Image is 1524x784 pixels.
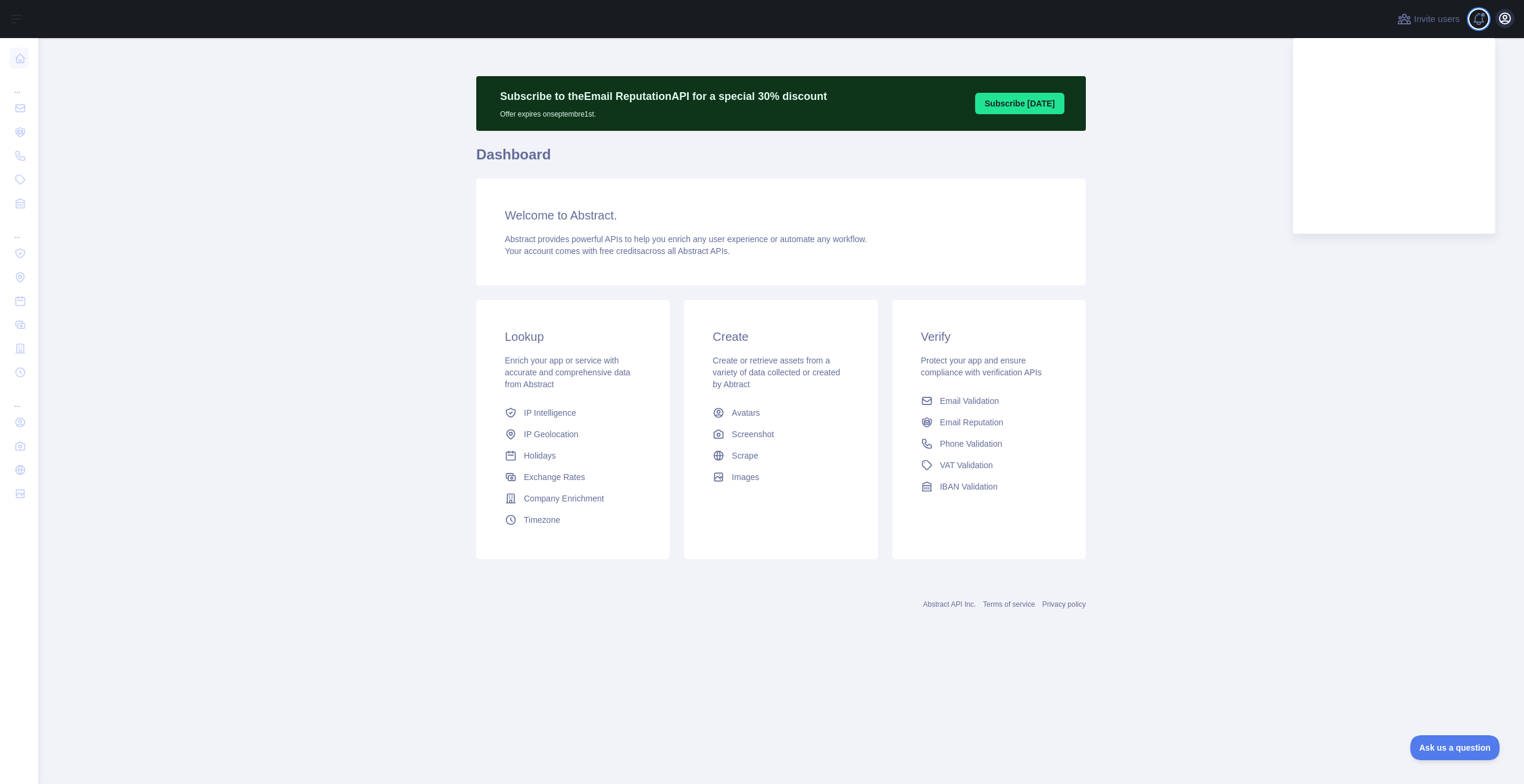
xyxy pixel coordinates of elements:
[940,459,993,471] span: VAT Validation
[1414,12,1460,26] span: Invite users
[940,438,1003,450] span: Phone Validation
[599,246,641,256] span: free credits
[713,356,840,389] span: Create or retrieve assets from a variety of data collected or created by Abtract
[500,466,646,488] a: Exchange Rates
[500,509,646,531] a: Timezone
[524,428,579,440] span: IP Geolocation
[505,234,867,244] span: Abstract provides powerful APIs to help you enrich any user experience or automate any workflow.
[923,600,976,609] a: Abstract API Inc.
[916,412,1062,433] a: Email Reputation
[921,356,1042,377] span: Protect your app and ensure compliance with verification APIs
[524,407,576,419] span: IP Intelligence
[524,514,560,526] span: Timezone
[500,424,646,445] a: IP Geolocation
[500,488,646,509] a: Company Enrichment
[940,416,1004,428] span: Email Reputation
[1410,735,1500,760] iframe: Toggle Customer Support
[500,88,827,105] p: Subscribe to the Email Reputation API for a special 30 % discount
[916,390,1062,412] a: Email Validation
[916,476,1062,497] a: IBAN Validation
[524,450,556,462] span: Holidays
[476,145,1086,174] h1: Dashboard
[10,71,29,95] div: ...
[708,445,854,466] a: Scrape
[505,356,630,389] span: Enrich your app or service with accurate and comprehensive data from Abstract
[732,471,759,483] span: Images
[732,428,774,440] span: Screenshot
[916,433,1062,454] a: Phone Validation
[921,328,1057,345] h3: Verify
[1042,600,1086,609] a: Privacy policy
[940,395,999,407] span: Email Validation
[975,93,1064,114] button: Subscribe [DATE]
[500,105,827,119] p: Offer expires on septembre 1st.
[1395,10,1462,29] button: Invite users
[500,402,646,424] a: IP Intelligence
[940,481,998,493] span: IBAN Validation
[10,385,29,409] div: ...
[524,493,604,504] span: Company Enrichment
[708,466,854,488] a: Images
[708,424,854,445] a: Screenshot
[708,402,854,424] a: Avatars
[713,328,849,345] h3: Create
[505,246,730,256] span: Your account comes with across all Abstract APIs.
[732,450,758,462] span: Scrape
[524,471,585,483] span: Exchange Rates
[10,217,29,240] div: ...
[500,445,646,466] a: Holidays
[732,407,760,419] span: Avatars
[505,207,1057,224] h3: Welcome to Abstract.
[983,600,1035,609] a: Terms of service
[505,328,641,345] h3: Lookup
[916,454,1062,476] a: VAT Validation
